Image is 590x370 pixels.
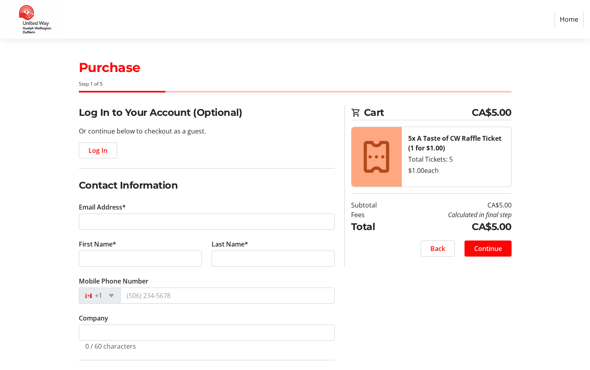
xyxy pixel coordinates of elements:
h2: Contact Information [79,178,335,193]
a: Home [555,12,584,27]
td: CA$5.00 [397,200,512,210]
label: Last Name* [212,239,248,249]
label: Company [79,313,108,323]
span: Back [430,244,445,253]
h1: Purchase [79,58,512,77]
button: Continue [465,240,512,257]
div: Total Tickets: 5 [408,154,505,164]
span: Log In [88,146,107,155]
p: Or continue below to checkout as a guest. [79,126,335,136]
td: Calculated in final step [397,210,512,220]
label: Email Address* [79,202,126,212]
span: Cart [364,105,472,120]
span: Continue [474,244,502,253]
tr-character-limit: 0 / 60 characters [85,342,136,351]
div: Step 1 of 5 [79,80,512,88]
strong: 5x A Taste of CW Raffle Ticket (1 for $1.00) [408,134,502,152]
label: First Name* [79,239,116,249]
div: $1.00 each [408,166,505,175]
img: United Way Guelph Wellington Dufferin's Logo [6,3,64,35]
td: Subtotal [351,200,397,210]
td: Fees [351,210,397,220]
button: Back [421,240,455,257]
td: CA$5.00 [397,220,512,234]
span: CA$5.00 [472,105,512,120]
input: (506) 234-5678 [120,288,335,304]
button: Log In [79,142,117,158]
label: Mobile Phone Number [79,276,148,286]
td: Total [351,220,397,234]
h2: Log In to Your Account (Optional) [79,105,335,120]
